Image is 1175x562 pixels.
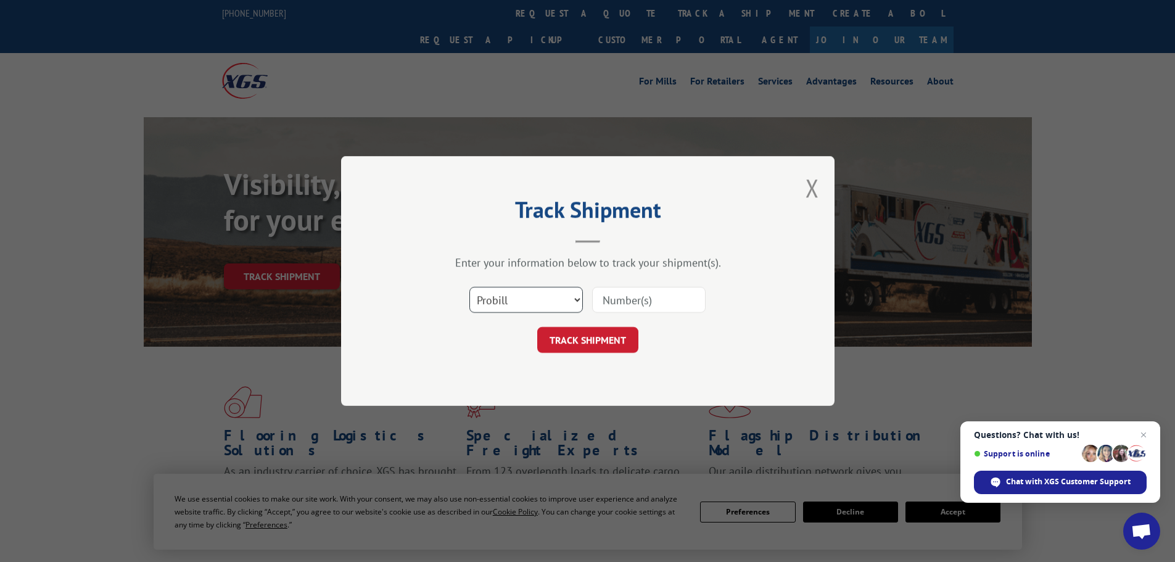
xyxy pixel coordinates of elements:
[1123,513,1160,550] div: Open chat
[1006,476,1131,487] span: Chat with XGS Customer Support
[806,171,819,204] button: Close modal
[403,255,773,270] div: Enter your information below to track your shipment(s).
[1136,428,1151,442] span: Close chat
[592,287,706,313] input: Number(s)
[974,449,1078,458] span: Support is online
[974,430,1147,440] span: Questions? Chat with us!
[537,327,638,353] button: TRACK SHIPMENT
[974,471,1147,494] div: Chat with XGS Customer Support
[403,201,773,225] h2: Track Shipment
